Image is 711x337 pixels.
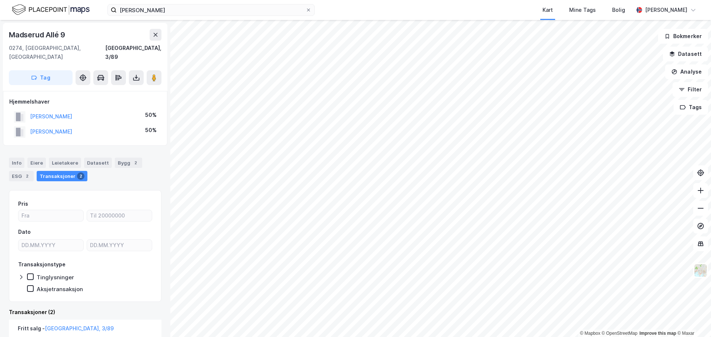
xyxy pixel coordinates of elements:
[18,199,28,208] div: Pris
[602,331,638,336] a: OpenStreetMap
[12,3,90,16] img: logo.f888ab2527a4732fd821a326f86c7f29.svg
[37,286,83,293] div: Aksjetransaksjon
[580,331,600,336] a: Mapbox
[18,260,66,269] div: Transaksjonstype
[612,6,625,14] div: Bolig
[18,228,31,236] div: Dato
[37,274,74,281] div: Tinglysninger
[674,100,708,115] button: Tags
[543,6,553,14] div: Kart
[27,158,46,168] div: Eiere
[665,64,708,79] button: Analyse
[145,126,157,135] div: 50%
[87,240,152,251] input: DD.MM.YYYY
[117,4,306,16] input: Søk på adresse, matrikkel, gårdeiere, leietakere eller personer
[115,158,142,168] div: Bygg
[145,111,157,119] div: 50%
[87,210,152,221] input: Til 20000000
[19,240,83,251] input: DD.MM.YYYY
[9,44,105,61] div: 0274, [GEOGRAPHIC_DATA], [GEOGRAPHIC_DATA]
[37,171,87,181] div: Transaksjoner
[663,47,708,61] button: Datasett
[9,158,24,168] div: Info
[49,158,81,168] div: Leietakere
[674,301,711,337] iframe: Chat Widget
[77,172,84,180] div: 2
[9,308,161,317] div: Transaksjoner (2)
[9,171,34,181] div: ESG
[645,6,687,14] div: [PERSON_NAME]
[45,325,114,331] a: [GEOGRAPHIC_DATA], 3/89
[84,158,112,168] div: Datasett
[9,70,73,85] button: Tag
[658,29,708,44] button: Bokmerker
[23,172,31,180] div: 2
[9,97,161,106] div: Hjemmelshaver
[105,44,161,61] div: [GEOGRAPHIC_DATA], 3/89
[132,159,139,166] div: 2
[19,210,83,221] input: Fra
[9,29,67,41] div: Madserud Allé 9
[640,331,676,336] a: Improve this map
[694,263,708,277] img: Z
[569,6,596,14] div: Mine Tags
[18,324,114,336] div: Fritt salg -
[672,82,708,97] button: Filter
